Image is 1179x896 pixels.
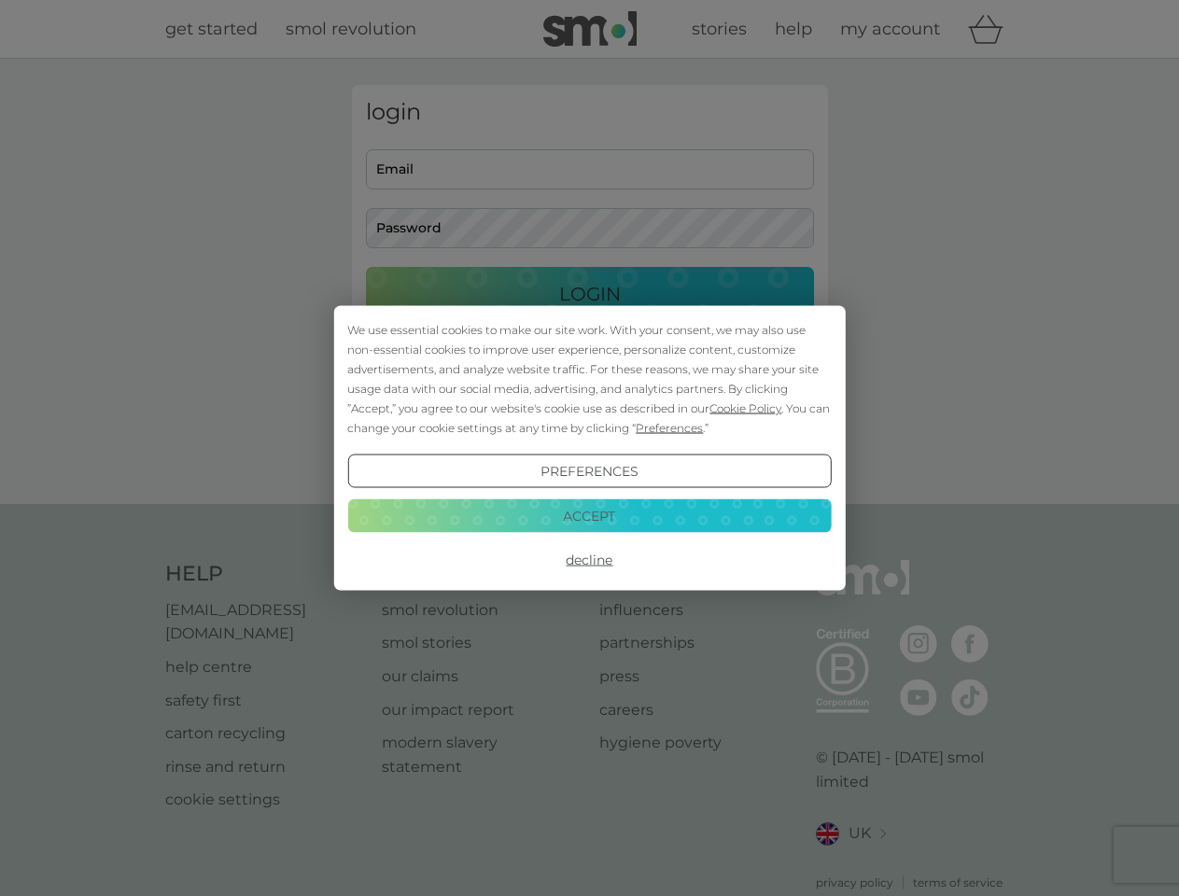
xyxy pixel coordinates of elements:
[636,421,703,435] span: Preferences
[709,401,781,415] span: Cookie Policy
[347,543,831,577] button: Decline
[347,498,831,532] button: Accept
[333,306,845,591] div: Cookie Consent Prompt
[347,320,831,438] div: We use essential cookies to make our site work. With your consent, we may also use non-essential ...
[347,455,831,488] button: Preferences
